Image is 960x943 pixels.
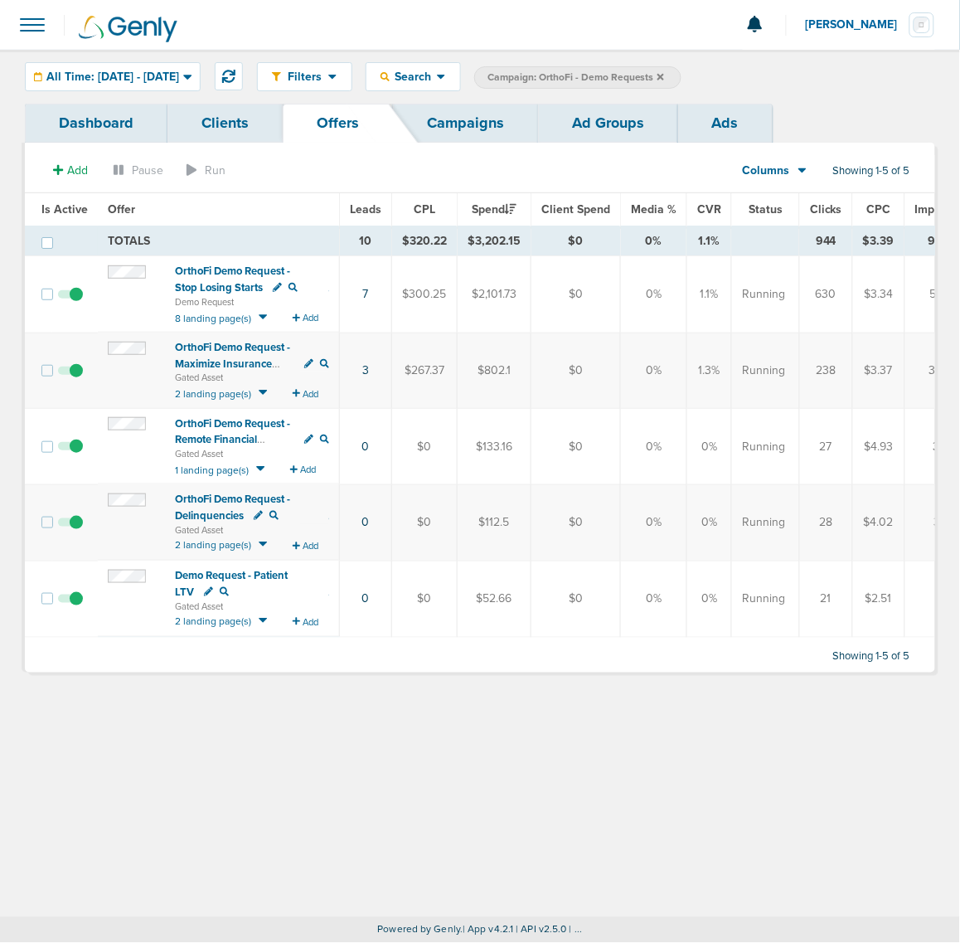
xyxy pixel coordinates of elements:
[392,333,458,409] td: $267.37
[743,163,790,179] span: Columns
[631,202,676,216] span: Media %
[687,333,732,409] td: 1.3%
[800,256,853,333] td: 630
[79,16,177,42] img: Genly
[281,70,328,84] span: Filters
[175,417,290,463] span: OrthoFi Demo Request - Remote Financial Coordinator
[800,484,853,561] td: 28
[283,104,393,143] a: Offers
[175,341,290,386] span: OrthoFi Demo Request - Maximize Insurance Claims
[570,924,583,936] span: | ...
[175,616,251,628] span: 2 landing page(s)
[749,202,783,216] span: Status
[800,561,853,637] td: 21
[303,313,318,323] span: Add
[175,372,329,385] small: Gated Asset
[538,104,678,143] a: Ad Groups
[458,561,531,637] td: $52.66
[175,540,251,552] span: 2 landing page(s)
[303,389,318,400] span: Add
[487,70,664,85] span: Campaign: OrthoFi - Demo Requests
[621,561,687,637] td: 0%
[516,924,567,936] span: | API v2.5.0
[458,226,531,256] td: $3,202.15
[340,226,392,256] td: 10
[392,226,458,256] td: $320.22
[853,409,905,485] td: $4.93
[393,104,538,143] a: Campaigns
[175,569,288,599] span: Demo Request - Patient LTV
[361,515,369,529] a: 0
[853,256,905,333] td: $3.34
[361,440,369,454] a: 0
[687,561,732,637] td: 0%
[392,256,458,333] td: $300.25
[350,202,381,216] span: Leads
[833,650,910,664] span: Showing 1-5 of 5
[175,312,251,323] span: 8 landing page(s)
[362,363,369,377] a: 3
[175,388,251,400] span: 2 landing page(s)
[531,484,621,561] td: $0
[853,226,905,256] td: $3.39
[458,484,531,561] td: $112.5
[810,202,842,216] span: Clicks
[687,409,732,485] td: 0%
[806,19,909,31] span: [PERSON_NAME]
[175,600,329,614] small: Gated Asset
[175,524,329,537] small: Gated Asset
[800,409,853,485] td: 27
[41,202,88,216] span: Is Active
[300,464,316,475] span: Add
[303,541,318,552] span: Add
[531,561,621,637] td: $0
[742,362,785,379] span: Running
[175,448,329,461] small: Gated Asset
[541,202,610,216] span: Client Spend
[742,439,785,455] span: Running
[853,333,905,409] td: $3.37
[414,202,435,216] span: CPL
[175,296,329,309] small: Demo Request
[853,561,905,637] td: $2.51
[362,287,368,301] a: 7
[867,202,891,216] span: CPC
[687,256,732,333] td: 1.1%
[621,484,687,561] td: 0%
[531,226,621,256] td: $0
[697,202,721,216] span: CVR
[742,286,785,303] span: Running
[531,333,621,409] td: $0
[175,493,290,523] span: OrthoFi Demo Request - Delinquencies
[531,256,621,333] td: $0
[463,924,513,936] span: | App v4.2.1
[833,164,910,178] span: Showing 1-5 of 5
[392,484,458,561] td: $0
[108,202,135,216] span: Offer
[98,226,340,256] td: TOTALS
[742,591,785,607] span: Running
[853,484,905,561] td: $4.02
[458,333,531,409] td: $802.1
[621,409,687,485] td: 0%
[67,163,88,177] span: Add
[621,226,687,256] td: 0%
[678,104,773,143] a: Ads
[687,226,732,256] td: 1.1%
[687,484,732,561] td: 0%
[175,265,290,294] span: OrthoFi Demo Request - Stop Losing Starts
[390,70,437,84] span: Search
[800,226,853,256] td: 944
[303,617,318,628] span: Add
[25,104,167,143] a: Dashboard
[800,333,853,409] td: 238
[621,333,687,409] td: 0%
[472,202,516,216] span: Spend
[167,104,283,143] a: Clients
[531,409,621,485] td: $0
[46,71,179,83] span: All Time: [DATE] - [DATE]
[392,409,458,485] td: $0
[458,409,531,485] td: $133.16
[458,256,531,333] td: $2,101.73
[742,514,785,531] span: Running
